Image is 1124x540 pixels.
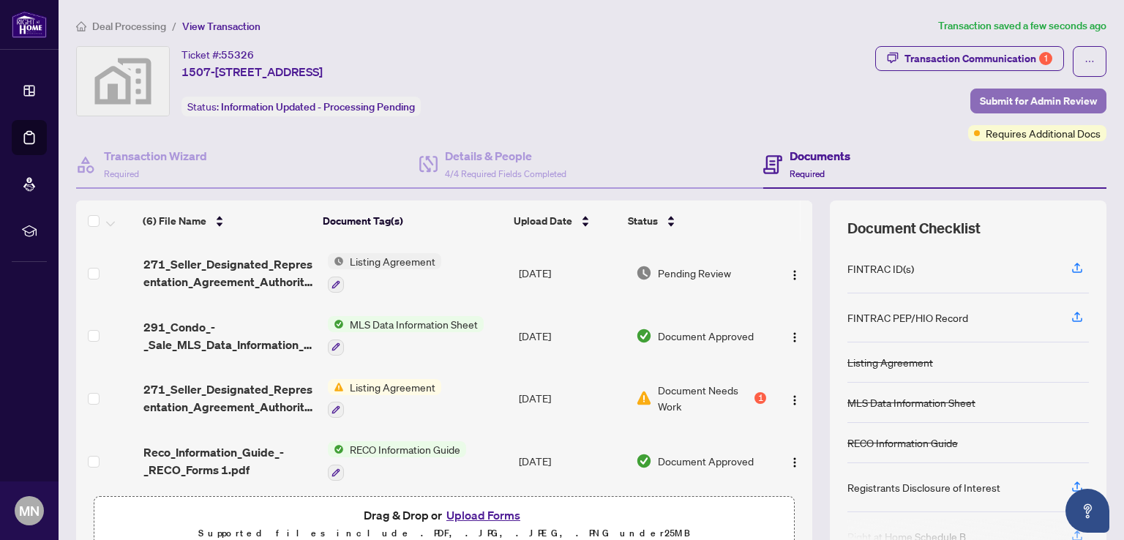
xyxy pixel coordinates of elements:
img: Document Status [636,453,652,469]
h4: Details & People [445,147,566,165]
span: Information Updated - Processing Pending [221,100,415,113]
img: logo [12,11,47,38]
span: Drag & Drop or [364,506,525,525]
span: Document Approved [658,328,754,344]
span: Pending Review [658,265,731,281]
div: Transaction Communication [904,47,1052,70]
div: Registrants Disclosure of Interest [847,479,1000,495]
button: Status IconRECO Information Guide [328,441,466,481]
div: FINTRAC PEP/HIO Record [847,310,968,326]
button: Status IconListing Agreement [328,253,441,293]
td: [DATE] [513,430,630,492]
div: RECO Information Guide [847,435,958,451]
span: 291_Condo_-_Sale_MLS_Data_Information_Form_-_PropTx-OREA__3_.pdf [143,318,315,353]
article: Transaction saved a few seconds ago [938,18,1106,34]
button: Logo [783,449,806,473]
button: Logo [783,261,806,285]
span: Status [628,213,658,229]
button: Transaction Communication1 [875,46,1064,71]
th: Upload Date [508,200,622,241]
span: Requires Additional Docs [986,125,1101,141]
span: 4/4 Required Fields Completed [445,168,566,179]
img: Document Status [636,265,652,281]
span: Listing Agreement [344,253,441,269]
img: Logo [789,331,801,343]
button: Status IconListing Agreement [328,379,441,419]
img: Status Icon [328,441,344,457]
button: Logo [783,386,806,410]
span: Deal Processing [92,20,166,33]
span: ellipsis [1084,56,1095,67]
td: [DATE] [513,241,630,304]
button: Open asap [1065,489,1109,533]
div: FINTRAC ID(s) [847,260,914,277]
img: Document Status [636,390,652,406]
span: Required [790,168,825,179]
span: 271_Seller_Designated_Representation_Agreement_Authority_to_Offer_for_Sale_-_PropTx-OREA__3___1_.pdf [143,255,315,290]
span: home [76,21,86,31]
th: Document Tag(s) [317,200,508,241]
button: Upload Forms [442,506,525,525]
span: RECO Information Guide [344,441,466,457]
div: MLS Data Information Sheet [847,394,975,410]
div: 1 [1039,52,1052,65]
div: 1 [754,392,766,404]
span: Upload Date [514,213,572,229]
img: Logo [789,457,801,468]
span: View Transaction [182,20,261,33]
span: 1507-[STREET_ADDRESS] [181,63,323,80]
div: Ticket #: [181,46,254,63]
span: 271_Seller_Designated_Representation_Agreement_Authority_to_Offer_for_Sale_-_PropTx-OREA__3_.pdf [143,380,315,416]
span: MLS Data Information Sheet [344,316,484,332]
div: Status: [181,97,421,116]
button: Status IconMLS Data Information Sheet [328,316,484,356]
th: (6) File Name [137,200,317,241]
span: Listing Agreement [344,379,441,395]
span: Document Approved [658,453,754,469]
td: [DATE] [513,304,630,367]
li: / [172,18,176,34]
h4: Transaction Wizard [104,147,207,165]
span: (6) File Name [143,213,206,229]
img: Document Status [636,328,652,344]
img: Status Icon [328,253,344,269]
img: Logo [789,394,801,406]
button: Submit for Admin Review [970,89,1106,113]
button: Logo [783,324,806,348]
img: svg%3e [77,47,169,116]
span: Document Checklist [847,218,981,239]
span: 55326 [221,48,254,61]
h4: Documents [790,147,850,165]
span: Reco_Information_Guide_-_RECO_Forms 1.pdf [143,443,315,479]
span: MN [19,500,40,521]
th: Status [622,200,761,241]
img: Logo [789,269,801,281]
span: Required [104,168,139,179]
img: Status Icon [328,316,344,332]
div: Listing Agreement [847,354,933,370]
img: Status Icon [328,379,344,395]
td: [DATE] [513,367,630,430]
span: Document Needs Work [658,382,752,414]
span: Submit for Admin Review [980,89,1097,113]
